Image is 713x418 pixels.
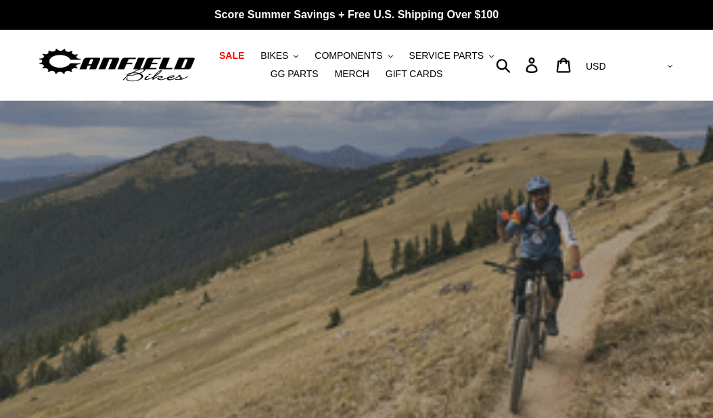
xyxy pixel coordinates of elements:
button: COMPONENTS [308,47,399,65]
span: COMPONENTS [315,50,382,62]
span: BIKES [260,50,288,62]
a: GG PARTS [264,65,325,83]
span: SALE [219,50,244,62]
a: GIFT CARDS [379,65,450,83]
span: MERCH [335,68,369,80]
a: SALE [212,47,251,65]
span: GG PARTS [271,68,319,80]
a: MERCH [328,65,376,83]
span: GIFT CARDS [386,68,443,80]
button: SERVICE PARTS [402,47,501,65]
button: BIKES [254,47,305,65]
span: SERVICE PARTS [409,50,484,62]
img: Canfield Bikes [37,45,197,85]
